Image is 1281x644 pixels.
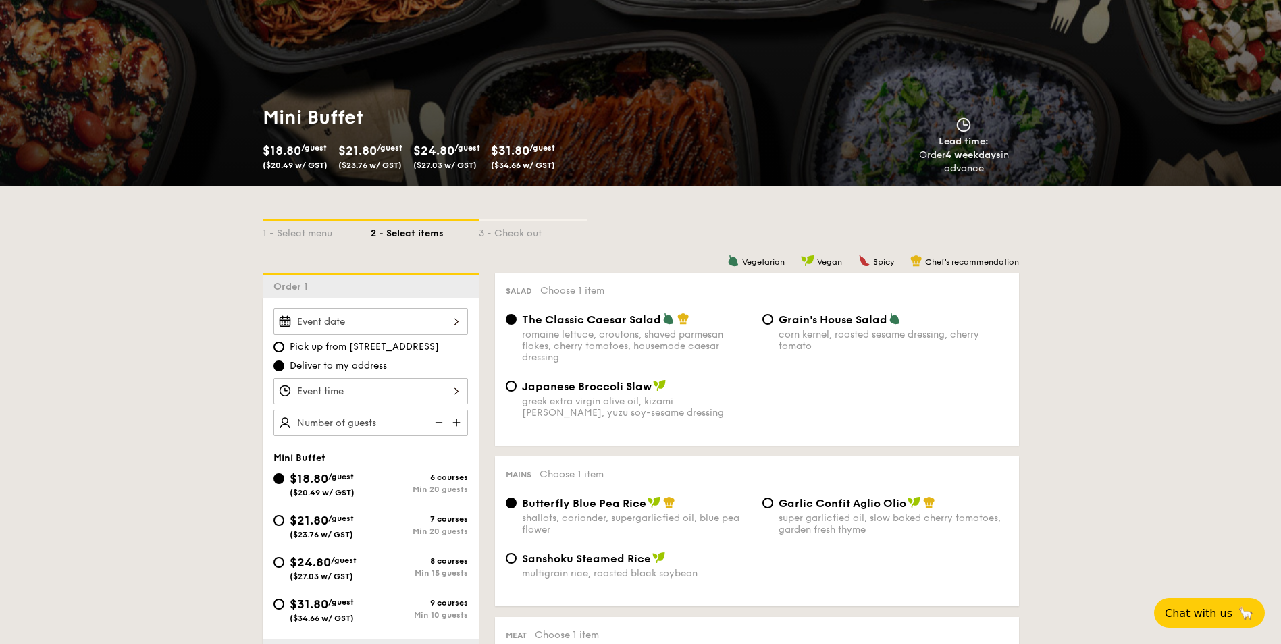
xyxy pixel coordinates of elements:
span: /guest [454,143,480,153]
img: icon-vegan.f8ff3823.svg [908,496,921,508]
div: 7 courses [371,514,468,524]
input: Number of guests [273,410,468,436]
span: Deliver to my address [290,359,387,373]
div: greek extra virgin olive oil, kizami [PERSON_NAME], yuzu soy-sesame dressing [522,396,752,419]
input: $31.80/guest($34.66 w/ GST)9 coursesMin 10 guests [273,599,284,610]
span: Choose 1 item [540,285,604,296]
div: 3 - Check out [479,221,587,240]
span: ($34.66 w/ GST) [290,614,354,623]
span: /guest [328,472,354,481]
span: Vegetarian [742,257,785,267]
span: ($20.49 w/ GST) [263,161,328,170]
span: Chat with us [1165,607,1232,620]
span: Choose 1 item [535,629,599,641]
span: /guest [328,514,354,523]
span: Mains [506,470,531,479]
span: Pick up from [STREET_ADDRESS] [290,340,439,354]
div: Min 10 guests [371,610,468,620]
span: ($27.03 w/ GST) [290,572,353,581]
img: icon-vegan.f8ff3823.svg [648,496,661,508]
span: /guest [328,597,354,607]
input: Event date [273,308,468,335]
span: Order 1 [273,281,313,292]
span: $31.80 [491,143,529,158]
span: 🦙 [1238,606,1254,621]
span: Grain's House Salad [779,313,887,326]
input: Japanese Broccoli Slawgreek extra virgin olive oil, kizami [PERSON_NAME], yuzu soy-sesame dressing [506,381,517,392]
div: 8 courses [371,556,468,566]
input: Pick up from [STREET_ADDRESS] [273,342,284,352]
img: icon-chef-hat.a58ddaea.svg [923,496,935,508]
div: 9 courses [371,598,468,608]
span: $18.80 [290,471,328,486]
img: icon-vegetarian.fe4039eb.svg [889,313,901,325]
div: multigrain rice, roasted black soybean [522,568,752,579]
button: Chat with us🦙 [1154,598,1265,628]
div: Min 20 guests [371,527,468,536]
img: icon-spicy.37a8142b.svg [858,254,870,267]
span: $18.80 [263,143,301,158]
div: Min 20 guests [371,485,468,494]
span: $21.80 [338,143,377,158]
img: icon-chef-hat.a58ddaea.svg [677,313,689,325]
img: icon-vegan.f8ff3823.svg [801,254,814,267]
input: $21.80/guest($23.76 w/ GST)7 coursesMin 20 guests [273,515,284,526]
div: corn kernel, roasted sesame dressing, cherry tomato [779,329,1008,352]
span: Meat [506,630,527,640]
input: Garlic Confit Aglio Oliosuper garlicfied oil, slow baked cherry tomatoes, garden fresh thyme [762,498,773,508]
span: The Classic Caesar Salad [522,313,661,326]
div: 2 - Select items [371,221,479,240]
input: Butterfly Blue Pea Riceshallots, coriander, supergarlicfied oil, blue pea flower [506,498,517,508]
input: Deliver to my address [273,360,284,371]
span: /guest [529,143,555,153]
span: $24.80 [413,143,454,158]
input: Event time [273,378,468,404]
span: Chef's recommendation [925,257,1019,267]
img: icon-vegetarian.fe4039eb.svg [727,254,739,267]
input: $18.80/guest($20.49 w/ GST)6 coursesMin 20 guests [273,473,284,484]
span: $21.80 [290,513,328,528]
img: icon-chef-hat.a58ddaea.svg [910,254,922,267]
span: Butterfly Blue Pea Rice [522,497,646,510]
span: Mini Buffet [273,452,325,464]
input: The Classic Caesar Saladromaine lettuce, croutons, shaved parmesan flakes, cherry tomatoes, house... [506,314,517,325]
span: $24.80 [290,555,331,570]
img: icon-add.58712e84.svg [448,410,468,435]
span: /guest [331,556,357,565]
div: romaine lettuce, croutons, shaved parmesan flakes, cherry tomatoes, housemade caesar dressing [522,329,752,363]
div: 1 - Select menu [263,221,371,240]
div: super garlicfied oil, slow baked cherry tomatoes, garden fresh thyme [779,512,1008,535]
span: ($23.76 w/ GST) [290,530,353,539]
span: ($34.66 w/ GST) [491,161,555,170]
input: $24.80/guest($27.03 w/ GST)8 coursesMin 15 guests [273,557,284,568]
div: 6 courses [371,473,468,482]
span: $31.80 [290,597,328,612]
div: shallots, coriander, supergarlicfied oil, blue pea flower [522,512,752,535]
span: Lead time: [939,136,989,147]
span: Choose 1 item [540,468,604,480]
span: ($20.49 w/ GST) [290,488,355,498]
span: ($23.76 w/ GST) [338,161,402,170]
span: /guest [377,143,402,153]
strong: 4 weekdays [945,149,1001,161]
span: Salad [506,286,532,296]
img: icon-vegan.f8ff3823.svg [652,552,666,564]
span: Garlic Confit Aglio Olio [779,497,906,510]
div: Min 15 guests [371,568,468,578]
span: Vegan [817,257,842,267]
span: ($27.03 w/ GST) [413,161,477,170]
span: Sanshoku Steamed Rice [522,552,651,565]
span: /guest [301,143,327,153]
span: Japanese Broccoli Slaw [522,380,652,393]
img: icon-clock.2db775ea.svg [953,117,974,132]
img: icon-reduce.1d2dbef1.svg [427,410,448,435]
h1: Mini Buffet [263,105,635,130]
input: Grain's House Saladcorn kernel, roasted sesame dressing, cherry tomato [762,314,773,325]
img: icon-chef-hat.a58ddaea.svg [663,496,675,508]
img: icon-vegan.f8ff3823.svg [653,379,666,392]
img: icon-vegetarian.fe4039eb.svg [662,313,675,325]
div: Order in advance [904,149,1024,176]
input: Sanshoku Steamed Ricemultigrain rice, roasted black soybean [506,553,517,564]
span: Spicy [873,257,894,267]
